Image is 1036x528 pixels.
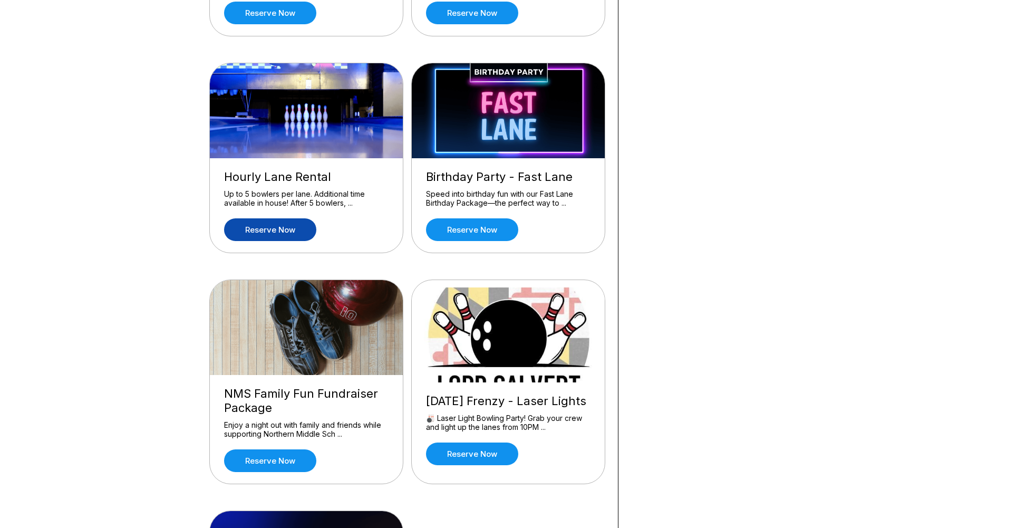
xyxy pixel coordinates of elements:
[426,414,590,432] div: 🎳 Laser Light Bowling Party! Grab your crew and light up the lanes from 10PM ...
[426,218,518,241] a: Reserve now
[426,2,518,24] a: Reserve now
[426,443,518,465] a: Reserve now
[224,189,389,208] div: Up to 5 bowlers per lane. Additional time available in house! After 5 bowlers, ...
[426,394,590,408] div: [DATE] Frenzy - Laser Lights
[224,420,389,439] div: Enjoy a night out with family and friends while supporting Northern Middle Sch ...
[210,63,404,158] img: Hourly Lane Rental
[224,449,316,472] a: Reserve now
[412,63,606,158] img: Birthday Party - Fast Lane
[210,280,404,375] img: NMS Family Fun Fundraiser Package
[224,2,316,24] a: Reserve now
[224,218,316,241] a: Reserve now
[224,170,389,184] div: Hourly Lane Rental
[412,287,606,382] img: Friday Frenzy - Laser Lights
[426,170,590,184] div: Birthday Party - Fast Lane
[426,189,590,208] div: Speed into birthday fun with our Fast Lane Birthday Package—the perfect way to ...
[224,387,389,415] div: NMS Family Fun Fundraiser Package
